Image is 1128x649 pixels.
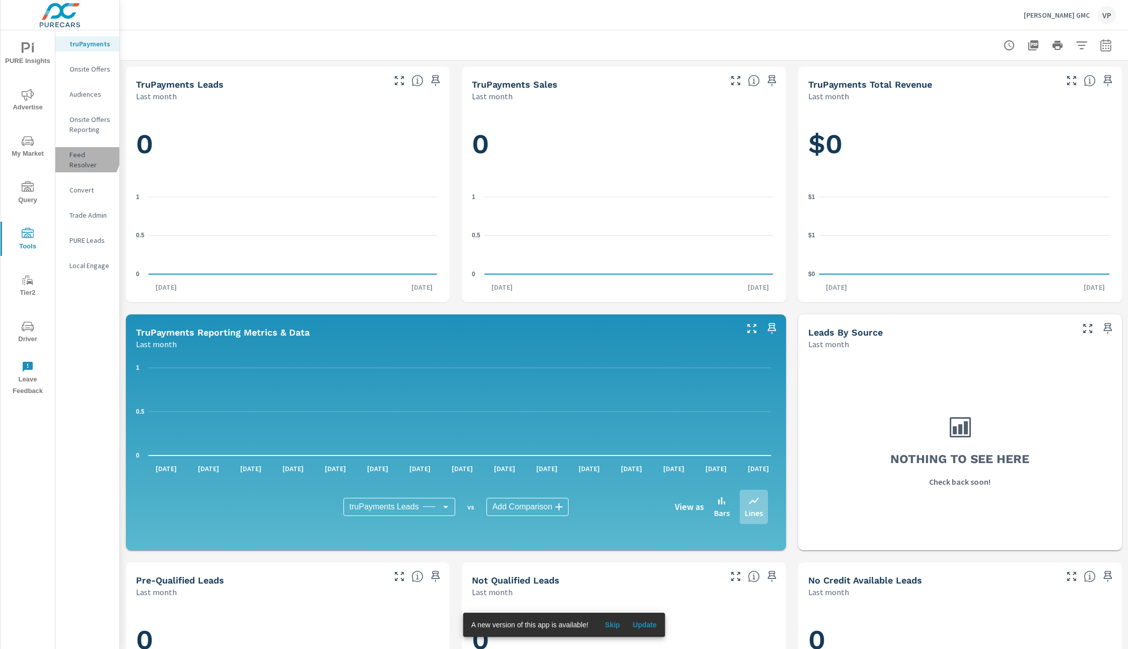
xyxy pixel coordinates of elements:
[1077,282,1112,292] p: [DATE]
[360,464,395,474] p: [DATE]
[890,450,1029,468] h3: Nothing to see here
[349,502,419,512] span: truPayments Leads
[136,408,145,415] text: 0.5
[808,586,849,598] p: Last month
[1,30,55,401] div: nav menu
[55,112,119,137] div: Onsite Offers Reporting
[596,617,628,633] button: Skip
[136,575,224,586] h5: Pre-Qualified Leads
[391,73,407,89] button: Make Fullscreen
[728,568,744,585] button: Make Fullscreen
[445,464,480,474] p: [DATE]
[471,621,589,629] span: A new version of this app is available!
[136,127,440,161] h1: 0
[4,228,52,252] span: Tools
[428,568,444,585] span: Save this to your personalized report
[55,208,119,223] div: Trade Admin
[136,364,139,371] text: 1
[4,135,52,160] span: My Market
[318,464,353,474] p: [DATE]
[741,282,776,292] p: [DATE]
[55,258,119,273] div: Local Engage
[391,568,407,585] button: Make Fullscreen
[4,181,52,206] span: Query
[4,42,52,67] span: PURE Insights
[4,320,52,345] span: Driver
[675,502,704,512] h6: View as
[1096,35,1116,55] button: Select Date Range
[149,464,184,474] p: [DATE]
[1098,6,1116,24] div: VP
[1080,320,1096,337] button: Make Fullscreen
[728,73,744,89] button: Make Fullscreen
[748,75,760,87] span: Number of sales matched to a truPayments lead. [Source: This data is sourced from the dealer's DM...
[69,150,111,170] p: Feed Resolver
[714,507,730,519] p: Bars
[1024,11,1090,20] p: [PERSON_NAME] GMC
[472,271,475,278] text: 0
[69,114,111,135] p: Onsite Offers Reporting
[136,338,177,350] p: Last month
[472,90,513,102] p: Last month
[572,464,607,474] p: [DATE]
[472,127,775,161] h1: 0
[69,39,111,49] p: truPayments
[808,79,932,90] h5: truPayments Total Revenue
[1064,568,1080,585] button: Make Fullscreen
[808,338,849,350] p: Last month
[492,502,552,512] span: Add Comparison
[455,502,486,511] p: vs
[808,575,922,586] h5: No Credit Available Leads
[808,327,883,338] h5: Leads By Source
[411,75,424,87] span: The number of truPayments leads.
[4,361,52,397] span: Leave Feedback
[275,464,311,474] p: [DATE]
[472,193,475,201] text: 1
[428,73,444,89] span: Save this to your personalized report
[233,464,268,474] p: [DATE]
[191,464,226,474] p: [DATE]
[764,568,780,585] span: Save this to your personalized report
[136,327,310,338] h5: truPayments Reporting Metrics & Data
[1064,73,1080,89] button: Make Fullscreen
[1100,568,1116,585] span: Save this to your personalized report
[808,193,815,201] text: $1
[600,620,624,629] span: Skip
[402,464,438,474] p: [DATE]
[628,617,661,633] button: Update
[136,271,139,278] text: 0
[472,79,557,90] h5: truPayments Sales
[136,452,139,459] text: 0
[1084,75,1096,87] span: Total revenue from sales matched to a truPayments lead. [Source: This data is sourced from the de...
[136,586,177,598] p: Last month
[529,464,565,474] p: [DATE]
[764,73,780,89] span: Save this to your personalized report
[744,320,760,337] button: Make Fullscreen
[1084,570,1096,582] span: A lead that has been submitted but has not gone through the credit application process.
[136,90,177,102] p: Last month
[748,570,760,582] span: A basic review has been done and has not approved the credit worthiness of the lead by the config...
[55,147,119,172] div: Feed Resolver
[55,87,119,102] div: Audiences
[69,261,111,271] p: Local Engage
[69,89,111,99] p: Audiences
[1100,73,1116,89] span: Save this to your personalized report
[69,210,111,220] p: Trade Admin
[149,282,184,292] p: [DATE]
[136,79,224,90] h5: truPayments Leads
[472,232,480,239] text: 0.5
[741,464,776,474] p: [DATE]
[69,235,111,245] p: PURE Leads
[808,271,815,278] text: $0
[1072,35,1092,55] button: Apply Filters
[614,464,649,474] p: [DATE]
[55,36,119,51] div: truPayments
[656,464,691,474] p: [DATE]
[698,464,734,474] p: [DATE]
[69,64,111,74] p: Onsite Offers
[745,507,763,519] p: Lines
[343,498,455,516] div: truPayments Leads
[1047,35,1068,55] button: Print Report
[1023,35,1043,55] button: "Export Report to PDF"
[472,586,513,598] p: Last month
